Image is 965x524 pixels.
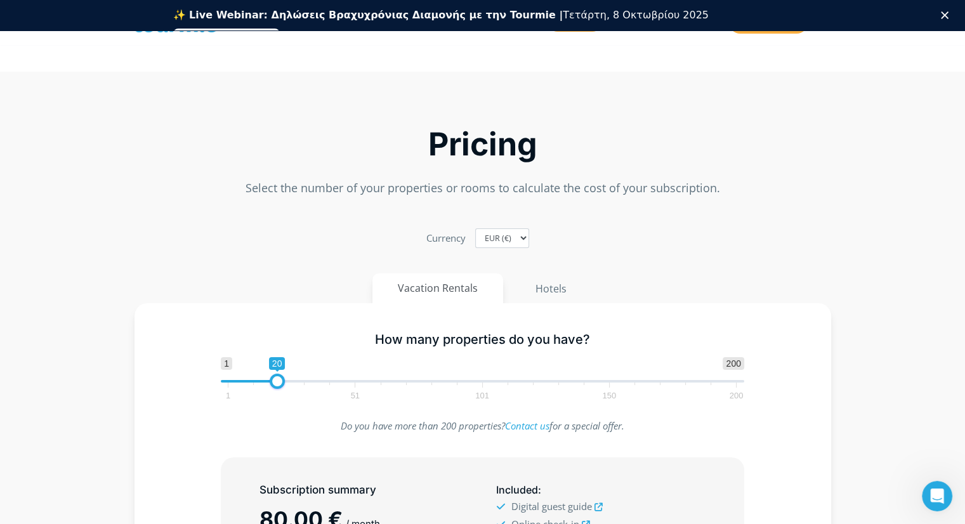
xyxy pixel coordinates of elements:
div: Τετάρτη, 8 Οκτωβρίου 2025 [173,9,709,22]
a: Εγγραφείτε δωρεάν [173,29,280,44]
h5: How many properties do you have? [221,332,744,348]
button: Hotels [509,273,593,304]
p: Do you have more than 200 properties? for a special offer. [221,417,744,435]
div: Κλείσιμο [941,11,954,19]
b: ✨ Live Webinar: Δηλώσεις Βραχυχρόνιας Διαμονής με την Tourmie | [173,9,563,21]
h5: : [496,482,705,498]
span: 101 [473,393,491,398]
h5: Subscription summary [259,482,469,498]
span: Included [496,483,537,496]
span: 150 [600,393,618,398]
span: Digital guest guide [511,500,591,513]
button: Vacation Rentals [372,273,503,303]
span: 20 [269,357,286,370]
span: 200 [728,393,745,398]
span: 1 [221,357,232,370]
p: Select the number of your properties or rooms to calculate the cost of your subscription. [135,180,831,197]
a: Contact us [505,419,549,432]
iframe: Intercom live chat [922,481,952,511]
span: 1 [224,393,232,398]
span: 200 [723,357,744,370]
span: 51 [349,393,362,398]
h2: Pricing [135,129,831,159]
label: Currency [426,230,466,247]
